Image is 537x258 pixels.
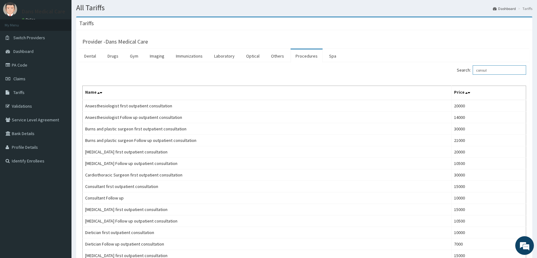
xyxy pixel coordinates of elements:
[32,35,104,43] div: Chat with us now
[125,49,143,63] a: Gym
[83,169,452,181] td: Cardiothoracic Surgeon first outpatient consultation
[79,49,101,63] a: Dental
[79,21,94,26] h3: Tariffs
[457,65,526,75] label: Search:
[83,86,452,100] th: Name
[13,76,25,82] span: Claims
[451,181,526,192] td: 15000
[13,90,25,95] span: Tariffs
[451,112,526,123] td: 14000
[83,181,452,192] td: Consultant first outpatient consultation
[103,49,123,63] a: Drugs
[451,227,526,238] td: 10000
[451,192,526,204] td: 10000
[516,6,532,11] li: Tariffs
[451,100,526,112] td: 20000
[451,146,526,158] td: 20000
[145,49,169,63] a: Imaging
[3,170,118,192] textarea: Type your message and hit 'Enter'
[451,238,526,250] td: 7000
[83,158,452,169] td: [MEDICAL_DATA] Follow up outpatient consultation
[22,17,37,22] a: Online
[324,49,341,63] a: Spa
[291,49,323,63] a: Procedures
[3,2,17,16] img: User Image
[451,169,526,181] td: 30000
[83,123,452,135] td: Burns and plastic surgeon first outpatient consultation
[451,204,526,215] td: 15000
[82,39,148,45] h3: Provider - Dans Medical Care
[83,227,452,238] td: Dietician first outpatient consultation
[36,78,86,141] span: We're online!
[76,4,532,12] h1: All Tariffs
[83,146,452,158] td: [MEDICAL_DATA] first outpatient consultation
[83,100,452,112] td: Anaesthesiologist first outpatient consultation
[171,49,208,63] a: Immunizations
[266,49,289,63] a: Others
[22,9,65,14] p: Dans Medical Care
[473,65,526,75] input: Search:
[451,86,526,100] th: Price
[83,238,452,250] td: Dietician Follow up outpatient consultation
[102,3,117,18] div: Minimize live chat window
[13,49,34,54] span: Dashboard
[83,204,452,215] td: [MEDICAL_DATA] first outpatient consultation
[451,135,526,146] td: 21000
[241,49,264,63] a: Optical
[13,35,45,40] span: Switch Providers
[83,192,452,204] td: Consultant Follow up
[451,123,526,135] td: 30000
[83,112,452,123] td: Anaesthesiologist Follow up outpatient consultation
[493,6,516,11] a: Dashboard
[83,135,452,146] td: Burns and plastic surgeon Follow up outpatient consultation
[11,31,25,47] img: d_794563401_company_1708531726252_794563401
[83,215,452,227] td: [MEDICAL_DATA] Follow up outpatient consultation
[451,158,526,169] td: 10500
[451,215,526,227] td: 10500
[209,49,240,63] a: Laboratory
